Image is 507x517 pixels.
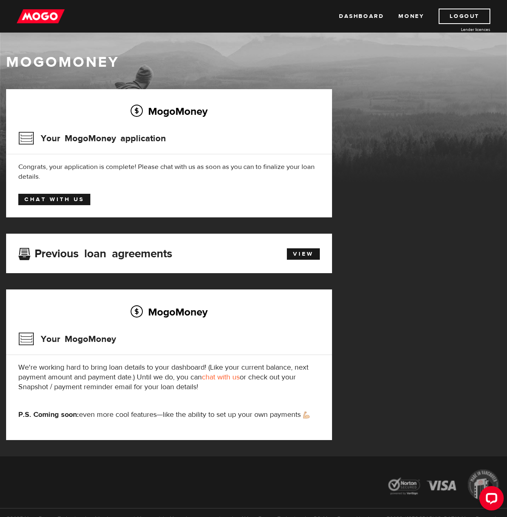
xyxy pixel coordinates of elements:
[339,9,384,24] a: Dashboard
[473,483,507,517] iframe: LiveChat chat widget
[18,194,90,205] a: Chat with us
[439,9,490,24] a: Logout
[18,410,79,419] strong: P.S. Coming soon:
[18,303,320,320] h2: MogoMoney
[17,9,65,24] img: mogo_logo-11ee424be714fa7cbb0f0f49df9e16ec.png
[429,26,490,33] a: Lender licences
[18,329,116,350] h3: Your MogoMoney
[6,54,501,71] h1: MogoMoney
[398,9,424,24] a: Money
[18,363,320,392] p: We're working hard to bring loan details to your dashboard! (Like your current balance, next paym...
[18,103,320,120] h2: MogoMoney
[18,162,320,182] div: Congrats, your application is complete! Please chat with us as soon as you can to finalize your l...
[18,410,320,420] p: even more cool features—like the ability to set up your own payments
[18,247,172,258] h3: Previous loan agreements
[287,248,320,260] a: View
[18,128,166,149] h3: Your MogoMoney application
[303,412,310,418] img: strong arm emoji
[202,372,240,382] a: chat with us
